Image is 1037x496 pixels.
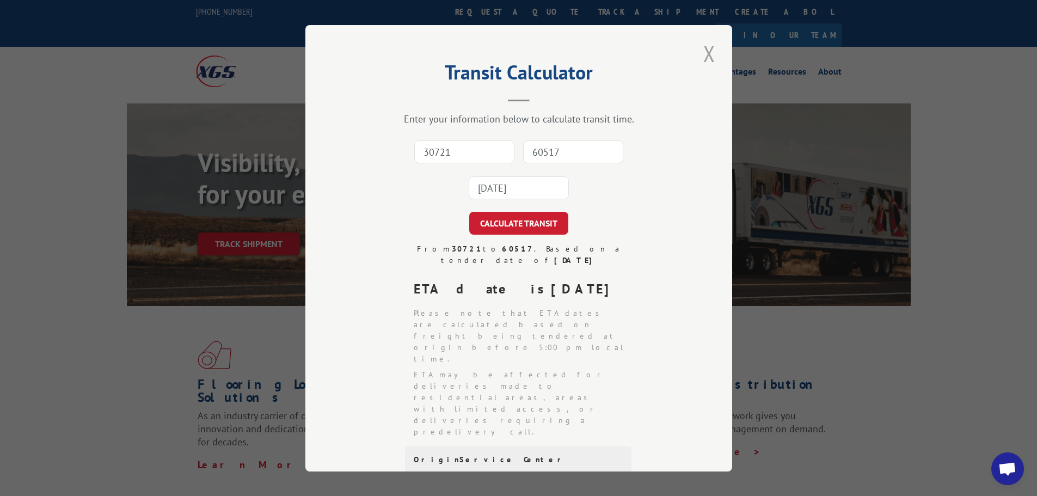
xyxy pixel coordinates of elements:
li: Please note that ETA dates are calculated based on freight being tendered at origin before 5:00 p... [414,308,633,365]
strong: [DATE] [551,280,618,297]
input: Origin Zip [414,140,514,163]
h2: Transit Calculator [360,65,678,85]
input: Dest. Zip [523,140,623,163]
a: Open chat [991,452,1024,485]
li: ETA may be affected for deliveries made to residential areas, areas with limited access, or deliv... [414,369,633,438]
div: ETA date is [414,279,633,299]
button: Close modal [700,39,719,69]
strong: 30721 [451,244,482,254]
input: Tender Date [469,176,569,199]
div: Origin Service Center [414,455,623,464]
div: From to . Based on a tender date of [405,243,633,266]
button: CALCULATE TRANSIT [469,212,568,235]
div: Enter your information below to calculate transit time. [360,113,678,125]
strong: [DATE] [554,255,597,265]
strong: 60517 [501,244,533,254]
